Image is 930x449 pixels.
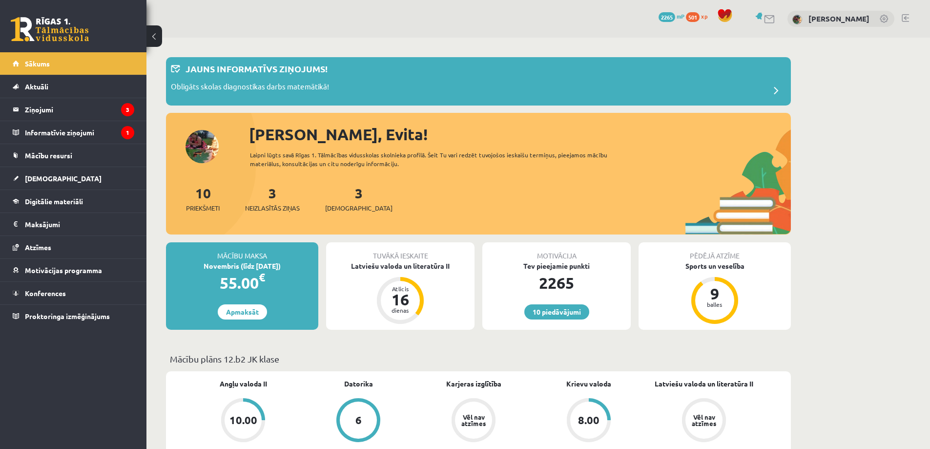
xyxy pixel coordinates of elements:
[25,174,102,183] span: [DEMOGRAPHIC_DATA]
[446,379,501,389] a: Karjeras izglītība
[25,151,72,160] span: Mācību resursi
[482,242,631,261] div: Motivācija
[25,243,51,252] span: Atzīmes
[639,242,791,261] div: Pēdējā atzīme
[245,184,300,213] a: 3Neizlasītās ziņas
[218,304,267,320] a: Apmaksāt
[700,286,729,301] div: 9
[25,59,50,68] span: Sākums
[686,12,700,22] span: 501
[700,301,729,307] div: balles
[792,15,802,24] img: Evita Kudrjašova
[220,379,267,389] a: Angļu valoda II
[186,184,220,213] a: 10Priekšmeti
[166,242,318,261] div: Mācību maksa
[386,286,415,292] div: Atlicis
[639,261,791,325] a: Sports un veselība 9 balles
[13,213,134,235] a: Maksājumi
[171,81,329,95] p: Obligāts skolas diagnostikas darbs matemātikā!
[677,12,684,20] span: mP
[170,352,787,365] p: Mācību plāns 12.b2 JK klase
[13,144,134,167] a: Mācību resursi
[13,236,134,258] a: Atzīmes
[249,123,791,146] div: [PERSON_NAME], Evita!
[531,398,646,444] a: 8.00
[25,266,102,275] span: Motivācijas programma
[326,261,475,271] div: Latviešu valoda un literatūra II
[13,98,134,121] a: Ziņojumi3
[121,126,134,139] i: 1
[326,242,475,261] div: Tuvākā ieskaite
[13,121,134,144] a: Informatīvie ziņojumi1
[13,259,134,281] a: Motivācijas programma
[686,12,712,20] a: 501 xp
[166,271,318,295] div: 55.00
[344,379,373,389] a: Datorika
[186,203,220,213] span: Priekšmeti
[386,292,415,307] div: 16
[259,270,265,284] span: €
[11,17,89,42] a: Rīgas 1. Tālmācības vidusskola
[659,12,675,22] span: 2265
[25,121,134,144] legend: Informatīvie ziņojumi
[326,261,475,325] a: Latviešu valoda un literatūra II Atlicis 16 dienas
[578,415,599,426] div: 8.00
[121,103,134,116] i: 3
[13,282,134,304] a: Konferences
[13,190,134,213] a: Digitālie materiāli
[524,304,589,320] a: 10 piedāvājumi
[171,62,786,101] a: Jauns informatīvs ziņojums! Obligāts skolas diagnostikas darbs matemātikā!
[355,415,362,426] div: 6
[25,213,134,235] legend: Maksājumi
[808,14,869,23] a: [PERSON_NAME]
[166,261,318,271] div: Novembris (līdz [DATE])
[690,414,718,427] div: Vēl nav atzīmes
[25,82,48,91] span: Aktuāli
[701,12,707,20] span: xp
[245,203,300,213] span: Neizlasītās ziņas
[250,150,625,168] div: Laipni lūgts savā Rīgas 1. Tālmācības vidusskolas skolnieka profilā. Šeit Tu vari redzēt tuvojošo...
[13,52,134,75] a: Sākums
[229,415,257,426] div: 10.00
[325,184,393,213] a: 3[DEMOGRAPHIC_DATA]
[13,75,134,98] a: Aktuāli
[655,379,753,389] a: Latviešu valoda un literatūra II
[25,289,66,298] span: Konferences
[460,414,487,427] div: Vēl nav atzīmes
[25,98,134,121] legend: Ziņojumi
[482,261,631,271] div: Tev pieejamie punkti
[416,398,531,444] a: Vēl nav atzīmes
[482,271,631,295] div: 2265
[25,197,83,206] span: Digitālie materiāli
[25,312,110,321] span: Proktoringa izmēģinājums
[386,307,415,313] div: dienas
[566,379,611,389] a: Krievu valoda
[13,305,134,327] a: Proktoringa izmēģinājums
[186,62,328,75] p: Jauns informatīvs ziņojums!
[13,167,134,190] a: [DEMOGRAPHIC_DATA]
[186,398,301,444] a: 10.00
[639,261,791,271] div: Sports un veselība
[301,398,416,444] a: 6
[646,398,762,444] a: Vēl nav atzīmes
[325,203,393,213] span: [DEMOGRAPHIC_DATA]
[659,12,684,20] a: 2265 mP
